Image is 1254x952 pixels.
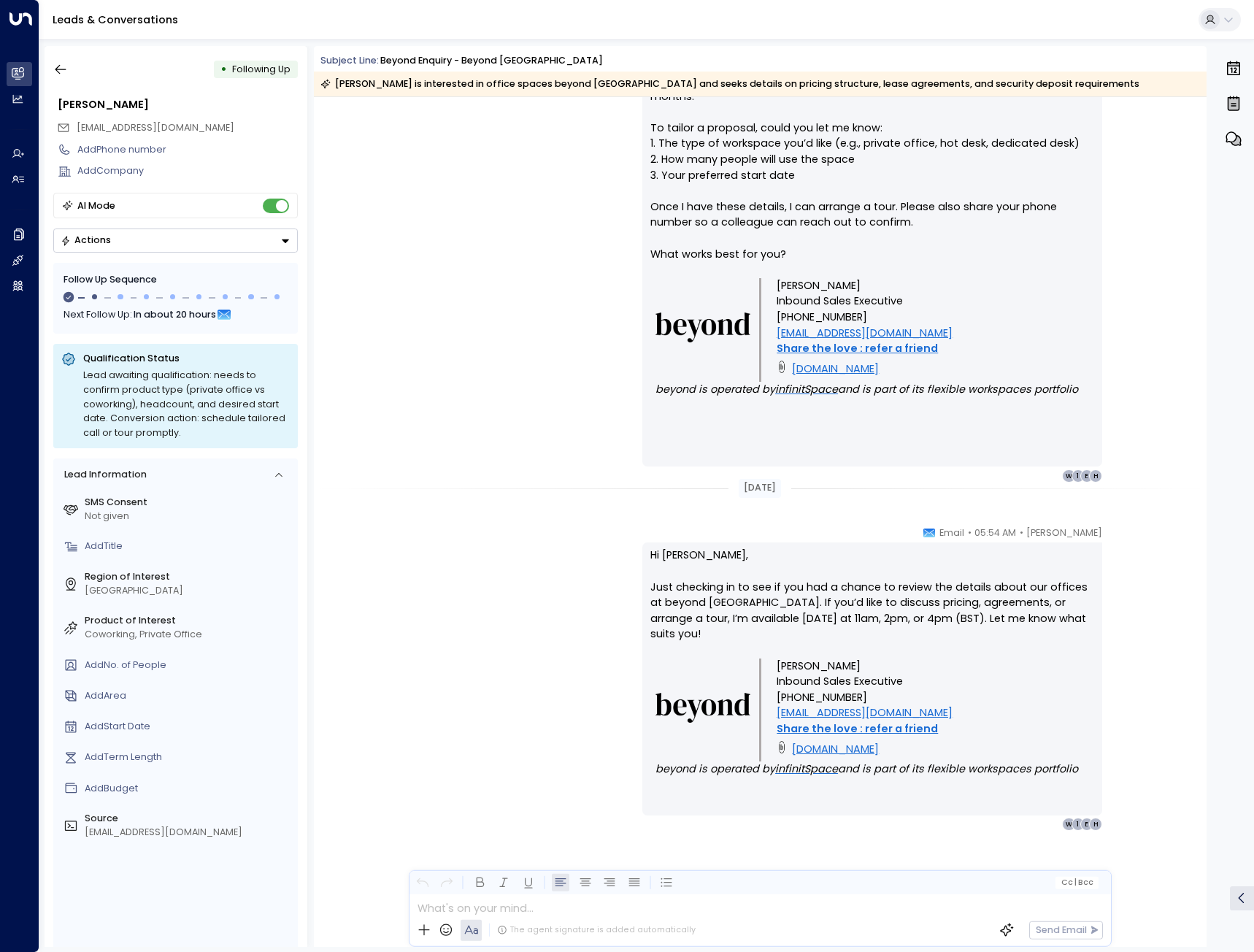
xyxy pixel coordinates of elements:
[64,307,288,323] div: Next Follow Up:
[1026,526,1102,540] span: [PERSON_NAME]
[77,121,234,135] span: hameedhamza101@gmail.com
[777,293,903,310] span: Inbound Sales Executive
[775,761,838,778] a: infinitSpace
[777,705,953,721] a: [EMAIL_ADDRESS][DOMAIN_NAME]
[1061,878,1093,887] span: Cc Bcc
[220,58,227,81] div: •
[775,761,838,776] i: infinitSpace
[83,352,290,365] p: Qualification Status
[53,12,178,27] a: Leads & Conversations
[77,164,298,178] div: AddCompany
[85,812,293,826] label: Source
[777,690,867,706] span: [PHONE_NUMBER]
[838,382,1078,396] i: and is part of its flexible workspaces portfolio
[777,341,938,357] a: Share the love : refer a friend
[775,382,838,396] i: infinitSpace
[497,924,696,936] div: The agent signature is added automatically
[1074,878,1077,887] span: |
[320,54,379,66] span: Subject Line:
[1108,526,1134,552] img: 22_headshot.jpg
[85,584,293,598] div: [GEOGRAPHIC_DATA]
[232,63,291,75] span: Following Up
[777,278,861,294] span: [PERSON_NAME]
[968,526,972,540] span: •
[85,496,293,510] label: SMS Consent
[59,468,146,482] div: Lead Information
[655,312,750,342] img: AIorK4yFsuPOVP9lSU7AnM6yBJv9N8YNGy4Z-ubL7eIqpI46XHnaL8ntiPLUa4Tu7piunG6dLmFX4-OhNDqM
[1080,818,1093,831] div: E
[85,720,293,734] div: AddStart Date
[77,143,298,157] div: AddPhone number
[64,274,288,288] div: Follow Up Sequence
[655,382,775,396] i: beyond is operated by
[320,77,1139,91] div: [PERSON_NAME] is interested in office spaces beyond [GEOGRAPHIC_DATA] and seeks details on pricin...
[655,761,775,776] i: beyond is operated by
[838,761,1078,776] i: and is part of its flexible workspaces portfolio
[85,689,293,703] div: AddArea
[85,826,293,840] div: [EMAIL_ADDRESS][DOMAIN_NAME]
[413,874,431,892] button: Undo
[777,659,861,675] span: [PERSON_NAME]
[77,121,234,134] span: [EMAIL_ADDRESS][DOMAIN_NAME]
[1020,526,1023,540] span: •
[1072,818,1085,831] div: 1
[974,526,1016,540] span: 05:54 AM
[792,742,879,758] a: [DOMAIN_NAME]
[85,540,293,553] div: AddTitle
[85,510,293,523] div: Not given
[1055,876,1099,888] button: Cc|Bcc
[777,326,953,342] a: [EMAIL_ADDRESS][DOMAIN_NAME]
[438,874,456,892] button: Redo
[777,674,903,690] span: Inbound Sales Executive
[650,548,1094,658] p: Hi [PERSON_NAME], Just checking in to see if you had a chance to review the details about our off...
[380,54,603,68] div: beyond enquiry - beyond [GEOGRAPHIC_DATA]
[53,229,298,253] button: Actions
[777,310,867,326] span: [PHONE_NUMBER]
[777,357,787,377] img: AIorK4y5peN4ZOpeY6yF40ox07jaQhL-4sxCyVdVYJg6zox8lXG1QLflV0gx3h3baSIcPRJx18u2B_PnUx-z
[53,229,298,253] div: Button group with a nested menu
[85,614,293,628] label: Product of Interest
[83,368,290,440] div: Lead awaiting qualification: needs to confirm product type (private office vs coworking), headcou...
[85,782,293,796] div: AddBudget
[61,234,111,246] div: Actions
[777,721,938,737] a: Share the love : refer a friend
[939,526,964,540] span: Email
[85,570,293,584] label: Region of Interest
[85,628,293,642] div: Coworking, Private Office
[85,751,293,764] div: AddTerm Length
[1089,818,1102,831] div: H
[1062,818,1075,831] div: W
[85,659,293,672] div: AddNo. of People
[655,693,750,723] img: AIorK4yFsuPOVP9lSU7AnM6yBJv9N8YNGy4Z-ubL7eIqpI46XHnaL8ntiPLUa4Tu7piunG6dLmFX4-OhNDqM
[775,382,838,398] a: infinitSpace
[777,737,787,757] img: AIorK4y5peN4ZOpeY6yF40ox07jaQhL-4sxCyVdVYJg6zox8lXG1QLflV0gx3h3baSIcPRJx18u2B_PnUx-z
[77,199,115,213] div: AI Mode
[58,97,298,113] div: [PERSON_NAME]
[739,479,781,498] div: [DATE]
[134,307,217,323] span: In about 20 hours
[792,361,879,377] a: [DOMAIN_NAME]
